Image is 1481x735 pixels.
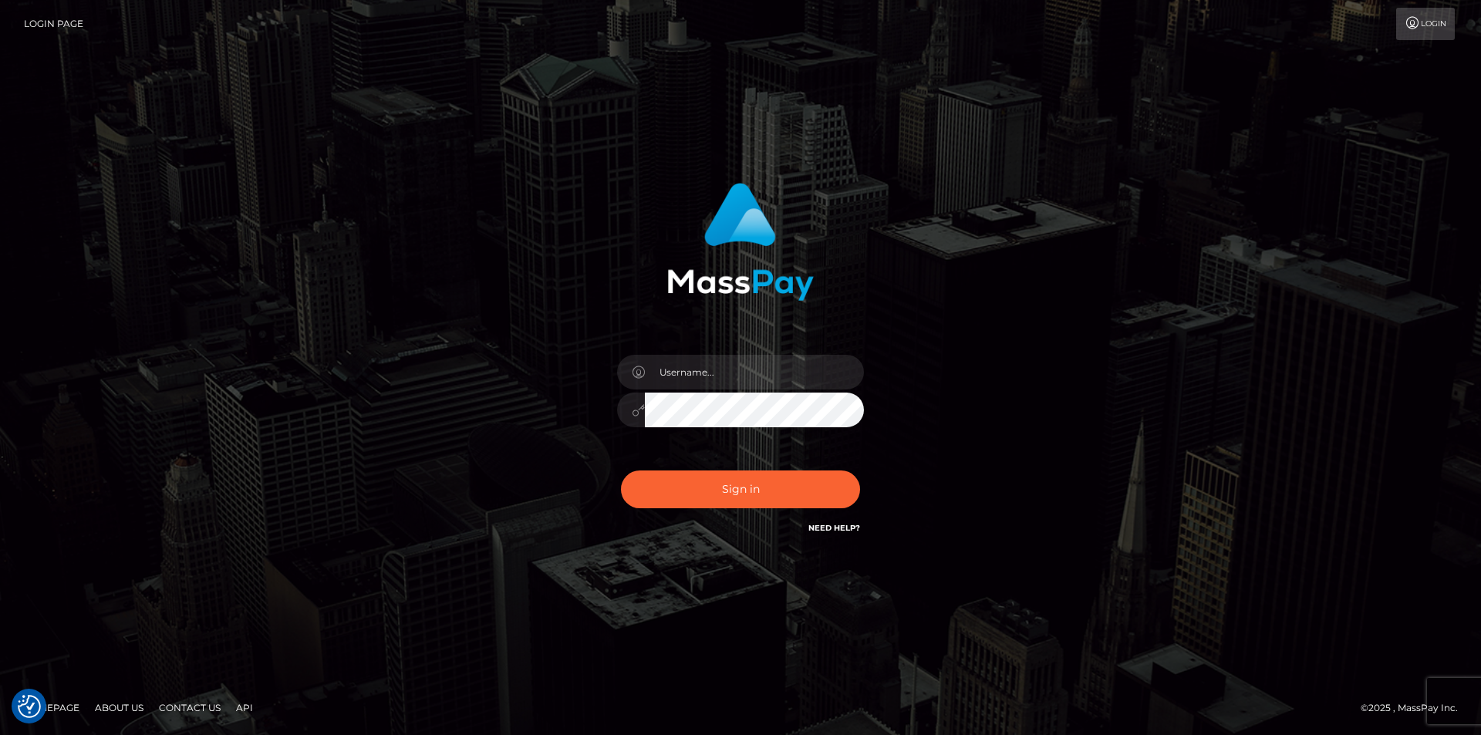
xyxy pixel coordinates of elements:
[1361,700,1469,716] div: © 2025 , MassPay Inc.
[24,8,83,40] a: Login Page
[89,696,150,720] a: About Us
[153,696,227,720] a: Contact Us
[18,695,41,718] button: Consent Preferences
[18,695,41,718] img: Revisit consent button
[1396,8,1455,40] a: Login
[645,355,864,389] input: Username...
[667,183,814,301] img: MassPay Login
[230,696,259,720] a: API
[808,523,860,533] a: Need Help?
[17,696,86,720] a: Homepage
[621,470,860,508] button: Sign in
